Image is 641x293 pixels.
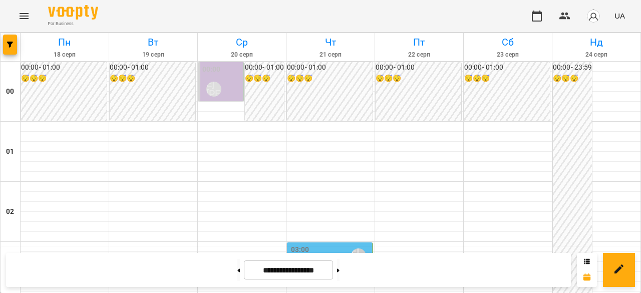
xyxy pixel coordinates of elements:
h6: Пн [22,35,107,50]
h6: 00:00 - 23:59 [553,62,592,73]
h6: 23 серп [465,50,550,60]
h6: Пт [377,35,462,50]
h6: 24 серп [554,50,639,60]
h6: 00:00 - 01:00 [21,62,107,73]
h6: 22 серп [377,50,462,60]
h6: 😴😴😴 [245,73,284,84]
h6: 😴😴😴 [21,73,107,84]
h6: 20 серп [199,50,284,60]
img: Voopty Logo [48,5,98,20]
p: 0 [202,101,241,113]
h6: 00 [6,86,14,97]
span: For Business [48,21,98,27]
h6: 😴😴😴 [287,73,373,84]
h6: 😴😴😴 [110,73,195,84]
h6: Сб [465,35,550,50]
h6: 21 серп [288,50,373,60]
h6: 00:00 - 01:00 [110,62,195,73]
h6: 00:00 - 01:00 [245,62,284,73]
h6: Нд [554,35,639,50]
h6: Ср [199,35,284,50]
h6: 18 серп [22,50,107,60]
img: avatar_s.png [586,9,600,23]
h6: 😴😴😴 [464,73,550,84]
h6: 😴😴😴 [553,73,592,84]
h6: Чт [288,35,373,50]
span: UA [614,11,625,21]
h6: Вт [111,35,196,50]
label: 00:00 [202,64,221,75]
h6: 00:00 - 01:00 [464,62,550,73]
h6: 00:00 - 01:00 [376,62,461,73]
button: Menu [12,4,36,28]
h6: 02 [6,206,14,217]
h6: 01 [6,146,14,157]
div: Ліпатьєва Ольга [206,82,221,97]
button: UA [610,7,629,25]
label: 03:00 [291,244,309,255]
h6: 19 серп [111,50,196,60]
h6: 😴😴😴 [376,73,461,84]
h6: 00:00 - 01:00 [287,62,373,73]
